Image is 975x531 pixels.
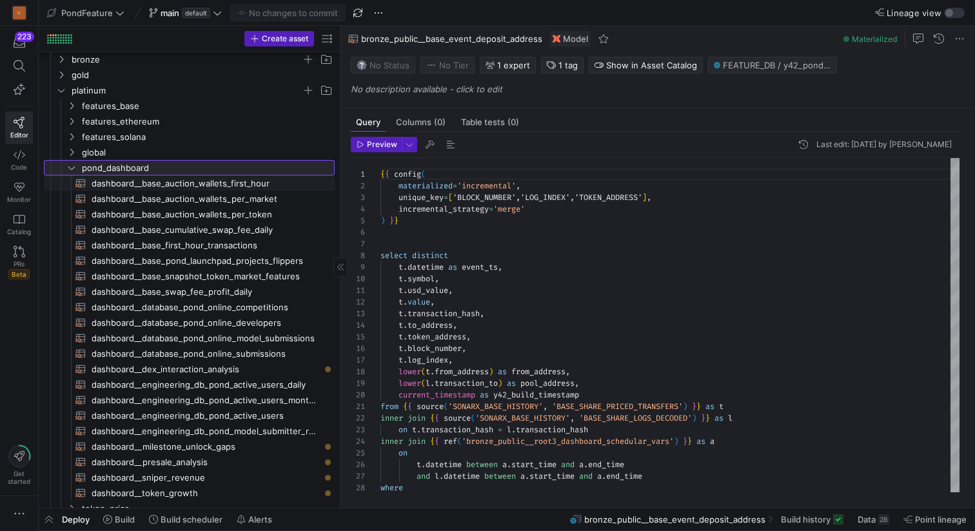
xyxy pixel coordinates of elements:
[351,57,415,74] button: No statusNo Status
[92,455,320,470] span: dashboard__presale_analysis​​​​​​​​​​
[457,181,516,191] span: 'incremental'
[498,262,502,272] span: ,
[683,401,687,412] span: )
[7,195,31,203] span: Monitor
[507,378,516,388] span: as
[399,285,403,296] span: t
[399,332,403,342] span: t
[403,320,408,330] span: .
[44,330,335,346] a: dashboard__database_pond_online_model_submissions​​​​​​​​​​
[683,436,687,446] span: }
[480,390,489,400] span: as
[44,454,335,470] a: dashboard__presale_analysis​​​​​​​​​​
[728,413,733,423] span: l
[606,60,697,70] span: Show in Asset Catalog
[44,175,335,191] div: Press SPACE to select this row.
[915,514,967,525] span: Point lineage
[380,215,385,226] span: )
[408,401,412,412] span: {
[44,5,128,21] button: PondFeature
[489,366,493,377] span: )
[719,401,724,412] span: t
[444,192,448,203] span: =
[426,378,430,388] span: l
[887,8,941,18] span: Lineage view
[403,401,408,412] span: {
[82,130,333,145] span: features_solana
[361,34,542,44] span: bronze_public__base_event_deposit_address
[351,203,365,215] div: 4
[399,204,489,214] span: incremental_strategy
[44,52,335,67] div: Press SPACE to select this row.
[44,145,335,160] div: Press SPACE to select this row.
[92,439,320,454] span: dashboard__milestone_unlock_gaps​​​​​​​​​​
[97,508,141,530] button: Build
[426,60,469,70] span: No Tier
[351,447,365,459] div: 25
[92,424,320,439] span: dashboard__engineering_db_pond_model_submitter_rate​​​​​​​​​​
[541,57,584,74] button: 1 tag
[146,5,225,21] button: maindefault
[462,262,498,272] span: event_ts
[589,57,703,74] button: Show in Asset Catalog
[44,83,335,98] div: Press SPACE to select this row.
[44,423,335,439] div: Press SPACE to select this row.
[434,118,446,126] span: (0)
[44,222,335,237] div: Press SPACE to select this row.
[692,401,696,412] span: }
[543,401,547,412] span: ,
[710,436,714,446] span: a
[44,253,335,268] div: Press SPACE to select this row.
[92,408,320,423] span: dashboard__engineering_db_pond_active_users​​​​​​​​​​
[44,346,335,361] div: Press SPACE to select this row.
[5,112,33,144] a: Editor
[692,413,696,423] span: )
[44,377,335,392] a: dashboard__engineering_db_pond_active_users_daily​​​​​​​​​​
[7,228,31,235] span: Catalog
[161,8,179,18] span: main
[408,285,448,296] span: usd_value
[44,315,335,330] a: dashboard__database_pond_online_developers​​​​​​​​​​
[394,169,421,179] span: config
[642,192,647,203] span: ]
[399,378,421,388] span: lower
[403,262,408,272] span: .
[430,436,435,446] span: {
[351,424,365,436] div: 23
[566,366,570,377] span: ,
[351,436,365,447] div: 24
[44,392,335,408] a: dashboard__engineering_db_pond_active_users_monthly​​​​​​​​​​
[44,299,335,315] a: dashboard__database_pond_online_competitions​​​​​​​​​​
[426,366,430,377] span: t
[403,355,408,365] span: .
[408,343,462,354] span: block_number
[435,413,439,423] span: {
[448,192,453,203] span: [
[15,32,34,42] div: 223
[380,169,385,179] span: {
[516,181,520,191] span: ,
[421,378,426,388] span: (
[351,401,365,412] div: 21
[448,355,453,365] span: ,
[92,254,320,268] span: dashboard__base_pond_launchpad_projects_flippers​​​​​​​​​​
[399,425,408,435] span: on
[498,378,502,388] span: )
[448,401,543,412] span: 'SONARX_BASE_HISTORY'
[399,181,453,191] span: materialized
[10,131,28,139] span: Editor
[701,413,705,423] span: }
[44,299,335,315] div: Press SPACE to select this row.
[351,137,402,152] button: Preview
[399,297,403,307] span: t
[444,401,448,412] span: (
[8,269,30,279] span: Beta
[462,436,674,446] span: 'bronze_public__root3_dashboard_schedular_vars'
[143,508,228,530] button: Build scheduler
[115,514,135,525] span: Build
[480,308,484,319] span: ,
[8,470,30,485] span: Get started
[5,241,33,285] a: PRsBeta
[426,459,462,470] span: datetime
[351,285,365,296] div: 11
